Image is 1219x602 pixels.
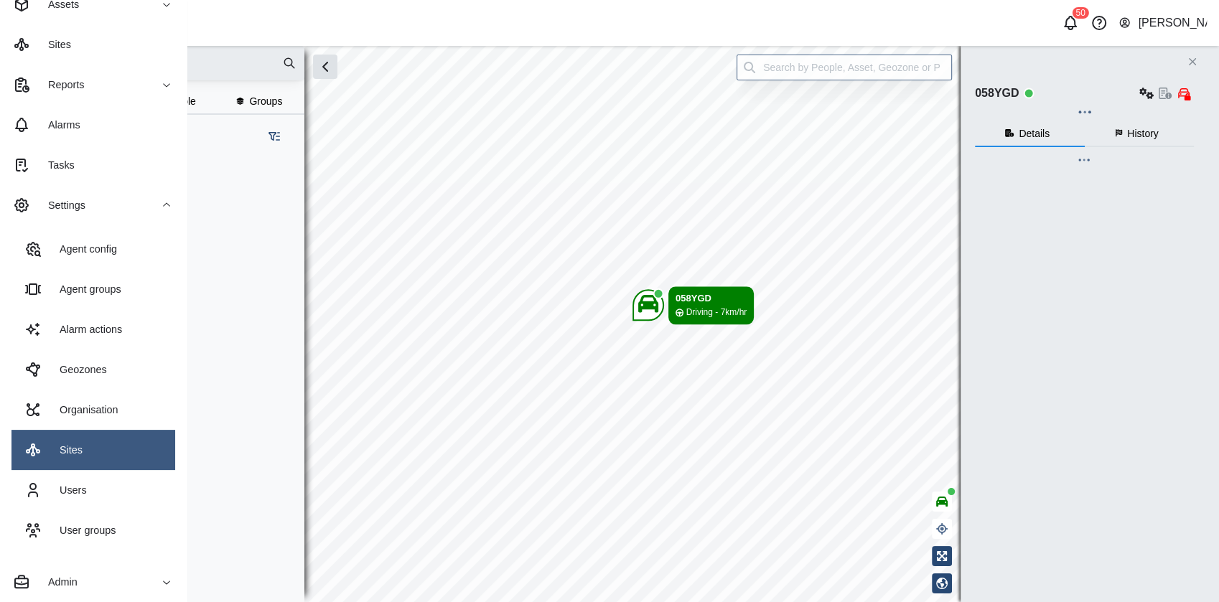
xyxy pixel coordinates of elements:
div: User groups [49,522,116,538]
div: Alarm actions [49,321,122,337]
div: 50 [1072,7,1088,19]
div: Settings [37,197,85,213]
div: Sites [49,442,83,458]
div: Admin [37,574,78,590]
input: Search by People, Asset, Geozone or Place [737,55,952,80]
div: Tasks [37,157,75,173]
div: Sites [37,37,71,52]
a: Geozones [11,349,175,390]
div: 058YGD [975,85,1019,103]
div: 058YGD [676,291,747,306]
div: Organisation [49,402,118,418]
a: Alarm actions [11,309,175,349]
button: [PERSON_NAME] [1118,13,1208,33]
span: Details [1019,128,1050,138]
div: Geozones [49,362,107,377]
div: Driving - 7km/hr [686,306,747,319]
div: Reports [37,77,84,93]
div: [PERSON_NAME] [1138,14,1207,32]
div: Users [49,482,87,498]
a: User groups [11,510,175,550]
div: Agent config [49,241,117,257]
div: Alarms [37,117,80,133]
a: Organisation [11,390,175,430]
canvas: Map [46,46,1219,602]
span: Groups [249,96,282,106]
a: Agent groups [11,269,175,309]
span: People [164,96,196,106]
a: Users [11,470,175,510]
div: Agent groups [49,281,121,297]
a: Sites [11,430,175,470]
div: Map marker [632,286,754,324]
a: Agent config [11,229,175,269]
span: History [1127,128,1159,138]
